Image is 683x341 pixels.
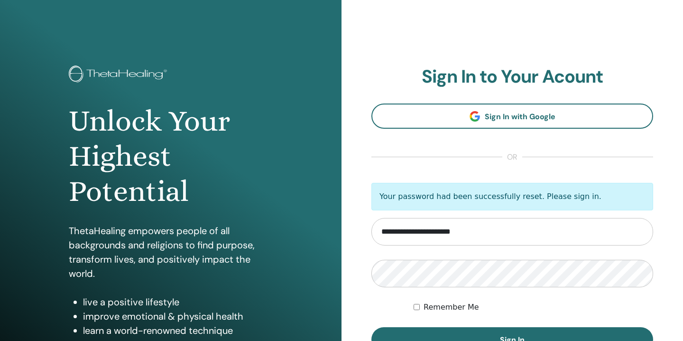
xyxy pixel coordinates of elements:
[414,302,653,313] div: Keep me authenticated indefinitely or until I manually logout
[69,104,273,209] h1: Unlock Your Highest Potential
[371,104,653,129] a: Sign In with Google
[83,309,273,323] li: improve emotional & physical health
[69,224,273,281] p: ThetaHealing empowers people of all backgrounds and religions to find purpose, transform lives, a...
[83,323,273,338] li: learn a world-renowned technique
[371,66,653,88] h2: Sign In to Your Acount
[485,112,555,122] span: Sign In with Google
[502,152,522,163] span: or
[83,295,273,309] li: live a positive lifestyle
[371,183,653,210] p: Your password had been successfully reset. Please sign in.
[424,302,479,313] label: Remember Me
